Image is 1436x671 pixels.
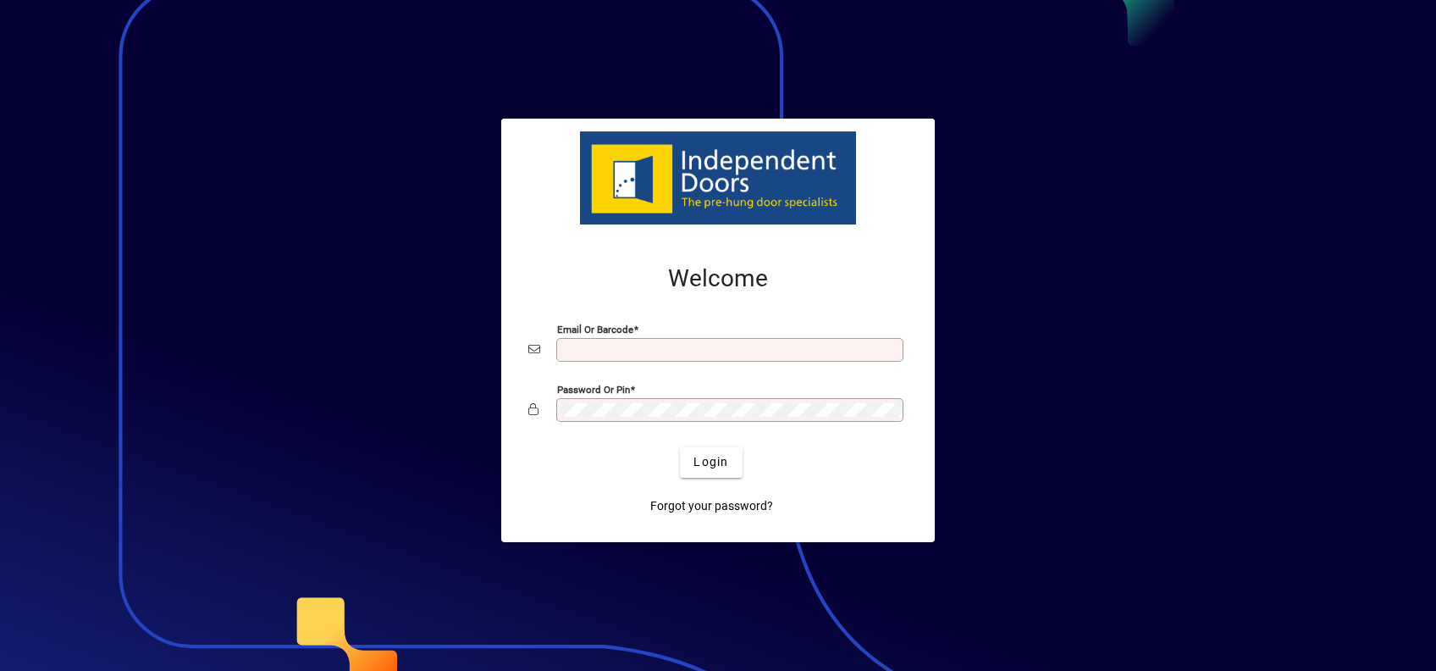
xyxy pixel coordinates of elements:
h2: Welcome [528,264,908,293]
a: Forgot your password? [643,491,780,522]
mat-label: Password or Pin [557,383,630,395]
button: Login [680,447,742,478]
span: Login [693,453,728,471]
span: Forgot your password? [650,497,773,515]
mat-label: Email or Barcode [557,323,633,335]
